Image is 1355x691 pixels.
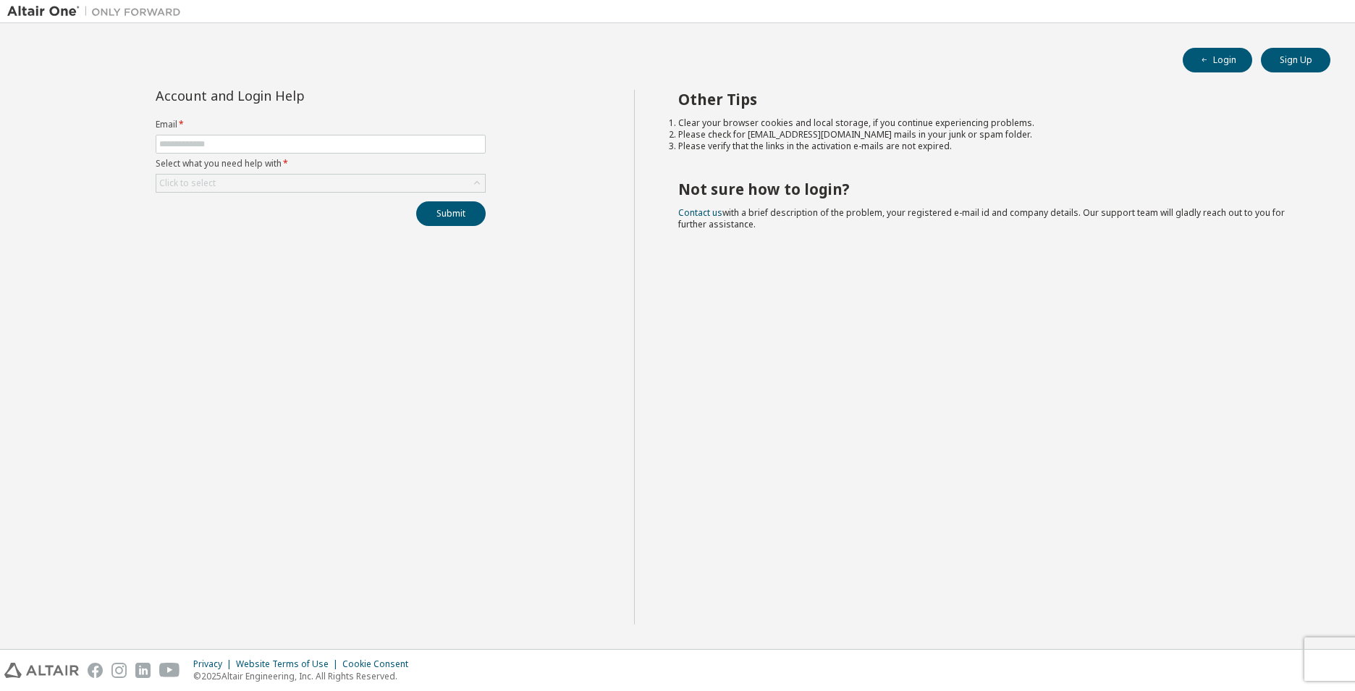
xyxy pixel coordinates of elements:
img: youtube.svg [159,663,180,678]
label: Email [156,119,486,130]
a: Contact us [678,206,722,219]
div: Privacy [193,658,236,670]
div: Cookie Consent [342,658,417,670]
img: altair_logo.svg [4,663,79,678]
img: linkedin.svg [135,663,151,678]
div: Click to select [159,177,216,189]
li: Please verify that the links in the activation e-mails are not expired. [678,141,1305,152]
li: Clear your browser cookies and local storage, if you continue experiencing problems. [678,117,1305,129]
div: Account and Login Help [156,90,420,101]
img: facebook.svg [88,663,103,678]
img: instagram.svg [111,663,127,678]
button: Login [1183,48,1252,72]
h2: Not sure how to login? [678,180,1305,198]
label: Select what you need help with [156,158,486,169]
p: © 2025 Altair Engineering, Inc. All Rights Reserved. [193,670,417,682]
img: Altair One [7,4,188,19]
li: Please check for [EMAIL_ADDRESS][DOMAIN_NAME] mails in your junk or spam folder. [678,129,1305,141]
div: Click to select [156,175,485,192]
div: Website Terms of Use [236,658,342,670]
button: Sign Up [1261,48,1330,72]
h2: Other Tips [678,90,1305,109]
span: with a brief description of the problem, your registered e-mail id and company details. Our suppo... [678,206,1285,230]
button: Submit [416,201,486,226]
